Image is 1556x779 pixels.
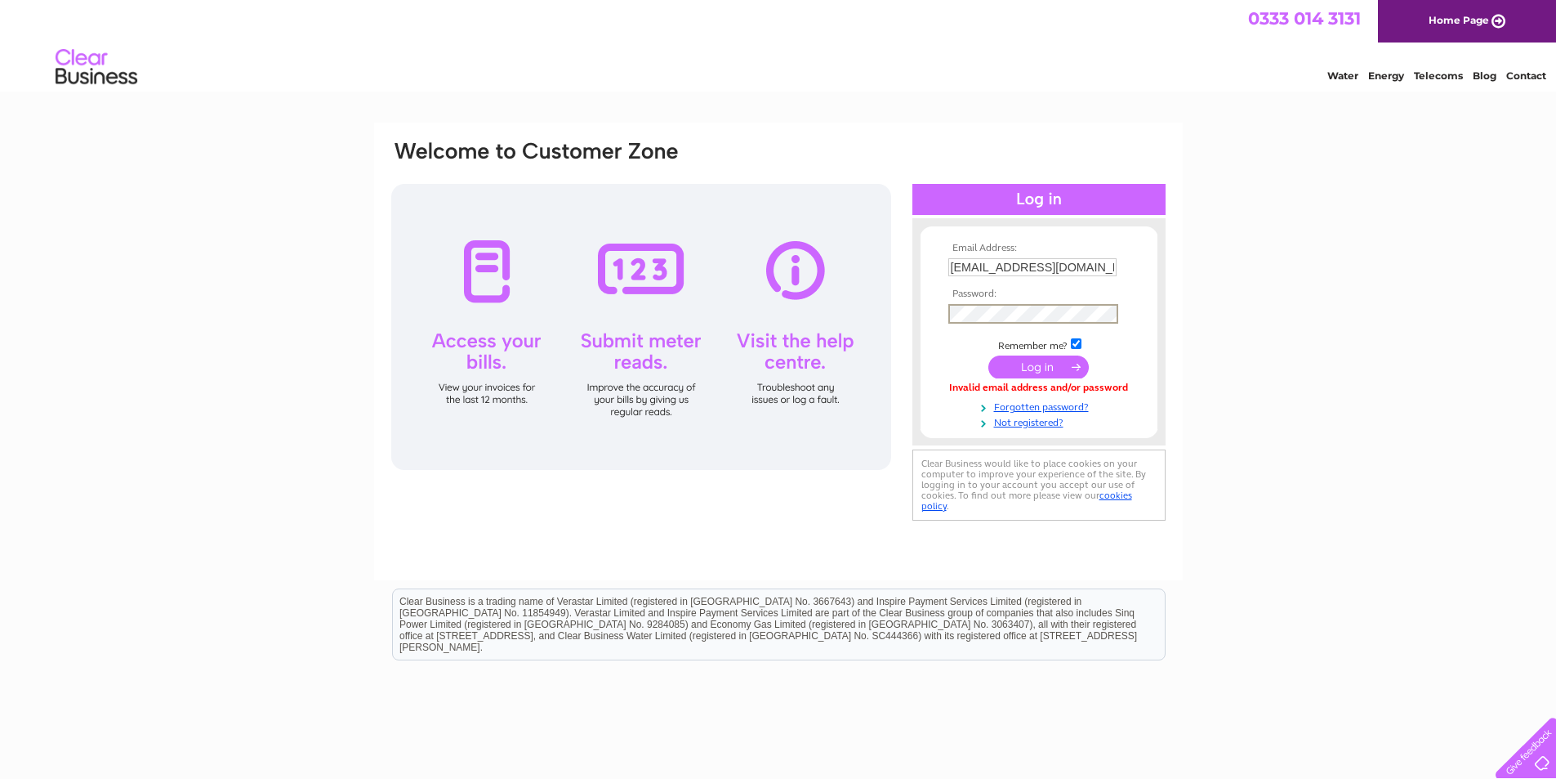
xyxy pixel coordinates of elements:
[393,9,1165,79] div: Clear Business is a trading name of Verastar Limited (registered in [GEOGRAPHIC_DATA] No. 3667643...
[944,289,1134,300] th: Password:
[944,336,1134,352] td: Remember me?
[988,356,1089,378] input: Submit
[1248,8,1361,29] a: 0333 014 3131
[921,490,1132,512] a: cookies policy
[944,243,1134,254] th: Email Address:
[1506,69,1546,82] a: Contact
[912,450,1166,521] div: Clear Business would like to place cookies on your computer to improve your experience of the sit...
[1368,69,1404,82] a: Energy
[1414,69,1463,82] a: Telecoms
[948,383,1130,394] div: Invalid email address and/or password
[948,398,1134,414] a: Forgotten password?
[948,414,1134,429] a: Not registered?
[1327,69,1358,82] a: Water
[1473,69,1496,82] a: Blog
[55,43,138,92] img: logo.png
